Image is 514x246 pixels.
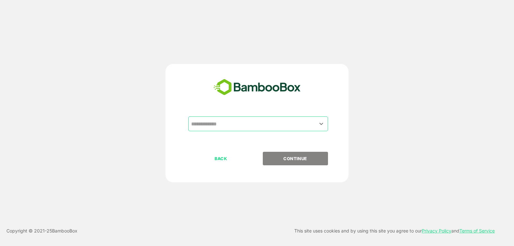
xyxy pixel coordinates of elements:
p: This site uses cookies and by using this site you agree to our and [294,227,495,235]
button: BACK [188,152,253,165]
p: BACK [189,155,253,162]
img: bamboobox [210,77,304,98]
button: Open [317,119,326,128]
a: Terms of Service [459,228,495,233]
p: CONTINUE [263,155,327,162]
p: Copyright © 2021- 25 BambooBox [6,227,77,235]
button: CONTINUE [263,152,328,165]
a: Privacy Policy [422,228,451,233]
